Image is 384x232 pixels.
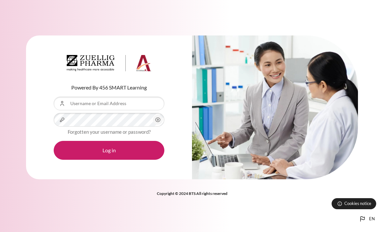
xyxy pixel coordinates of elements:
[332,198,376,209] button: Cookies notice
[157,191,227,196] strong: Copyright © 2024 BTS All rights reserved
[67,55,151,74] a: Architeck
[356,212,377,225] button: Languages
[67,55,151,71] img: Architeck
[54,84,164,91] p: Powered By 456 SMART Learning
[54,97,164,110] input: Username or Email Address
[344,200,371,207] span: Cookies notice
[369,216,375,222] span: en
[54,141,164,160] button: Log in
[68,129,151,135] a: Forgotten your username or password?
